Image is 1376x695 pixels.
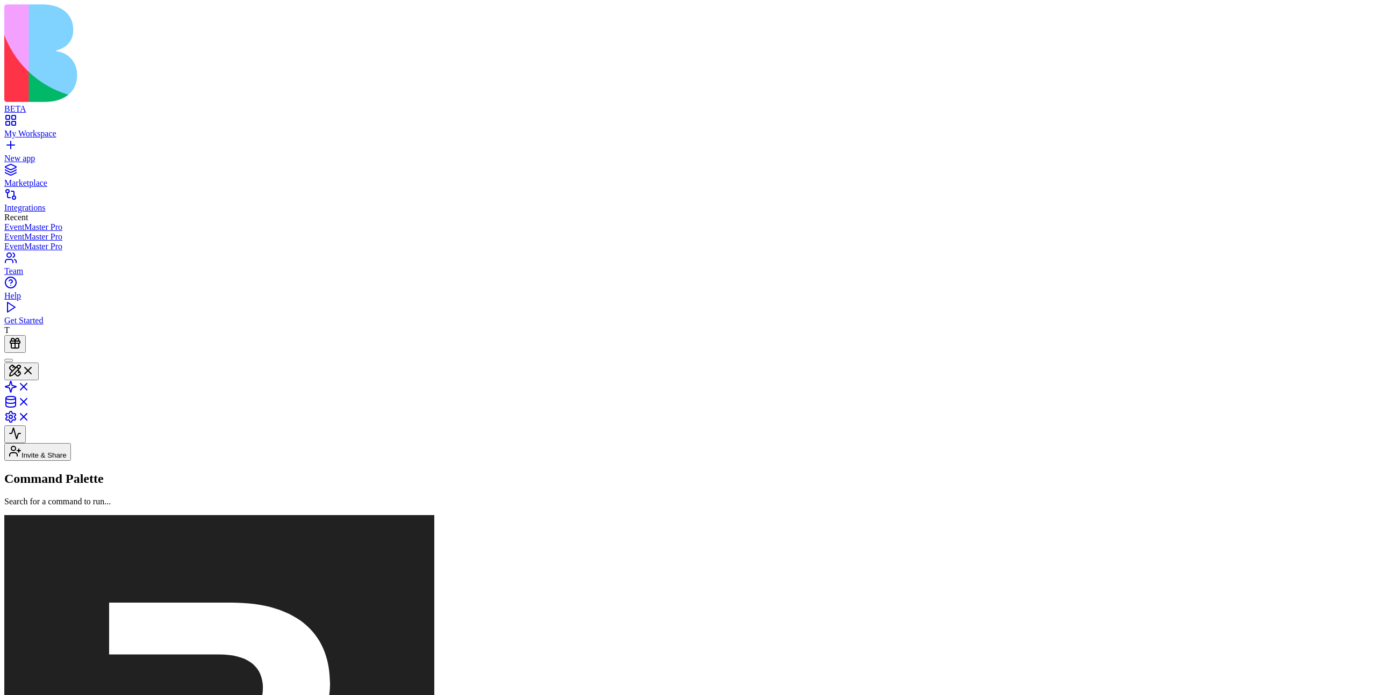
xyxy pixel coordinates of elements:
[4,213,28,222] span: Recent
[4,104,1372,114] div: BETA
[4,497,1372,506] p: Search for a command to run...
[4,203,1372,213] div: Integrations
[4,154,1372,163] div: New app
[4,119,1372,139] a: My Workspace
[4,144,1372,163] a: New app
[4,325,10,335] span: T
[4,193,1372,213] a: Integrations
[4,232,1372,242] a: EventMaster Pro
[4,316,1372,325] div: Get Started
[4,242,1372,251] a: EventMaster Pro
[4,129,1372,139] div: My Workspace
[4,169,1372,188] a: Marketplace
[4,443,71,461] button: Invite & Share
[4,178,1372,188] div: Marketplace
[4,472,1372,486] h2: Command Palette
[4,281,1372,301] a: Help
[4,266,1372,276] div: Team
[4,4,436,102] img: logo
[4,95,1372,114] a: BETA
[4,222,1372,232] a: EventMaster Pro
[4,306,1372,325] a: Get Started
[4,257,1372,276] a: Team
[4,291,1372,301] div: Help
